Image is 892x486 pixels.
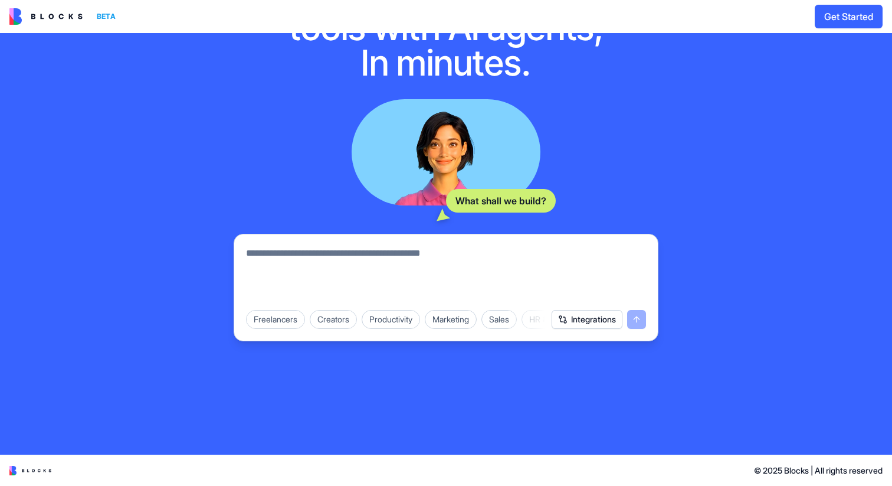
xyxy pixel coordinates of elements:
[425,310,477,329] div: Marketing
[92,8,120,25] div: BETA
[9,8,120,25] a: BETA
[362,310,420,329] div: Productivity
[310,310,357,329] div: Creators
[552,310,622,329] button: Integrations
[815,5,883,28] button: Get Started
[246,310,305,329] div: Freelancers
[446,189,556,213] div: What shall we build?
[481,310,517,329] div: Sales
[9,8,83,25] img: logo
[522,310,595,329] div: HR & Recruiting
[9,466,51,475] img: logo
[754,465,883,477] span: © 2025 Blocks | All rights reserved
